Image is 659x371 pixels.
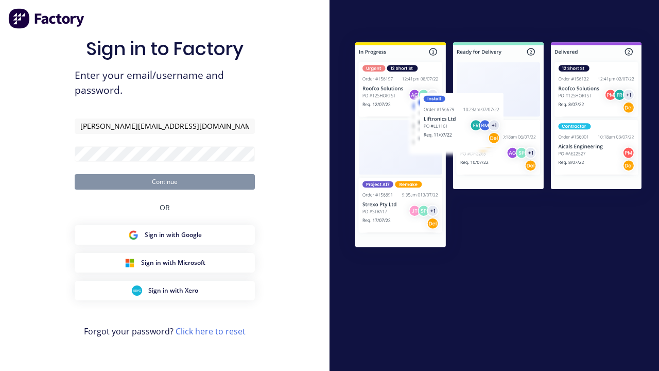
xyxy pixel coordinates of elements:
div: OR [160,190,170,225]
button: Microsoft Sign inSign in with Microsoft [75,253,255,273]
img: Microsoft Sign in [125,258,135,268]
span: Sign in with Google [145,230,202,240]
span: Enter your email/username and password. [75,68,255,98]
input: Email/Username [75,119,255,134]
button: Google Sign inSign in with Google [75,225,255,245]
img: Sign in [338,26,659,266]
img: Xero Sign in [132,285,142,296]
span: Sign in with Xero [148,286,198,295]
span: Sign in with Microsoft [141,258,205,267]
img: Factory [8,8,85,29]
img: Google Sign in [128,230,138,240]
button: Continue [75,174,255,190]
span: Forgot your password? [84,325,246,338]
button: Xero Sign inSign in with Xero [75,281,255,300]
h1: Sign in to Factory [86,38,244,60]
a: Click here to reset [176,326,246,337]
